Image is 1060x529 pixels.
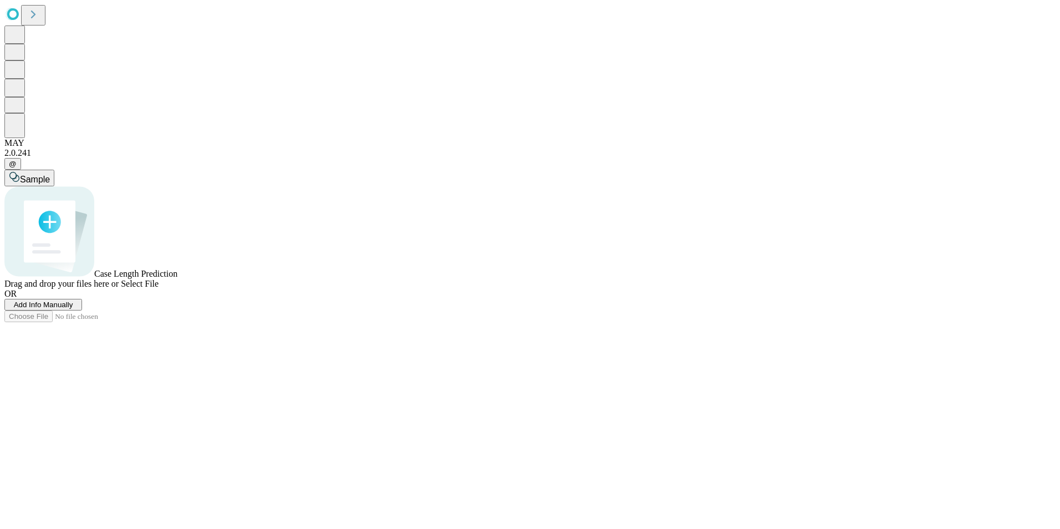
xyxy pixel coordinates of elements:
span: Drag and drop your files here or [4,279,119,288]
button: Add Info Manually [4,299,82,311]
span: Select File [121,279,159,288]
span: Sample [20,175,50,184]
span: OR [4,289,17,298]
span: Add Info Manually [14,301,73,309]
div: 2.0.241 [4,148,1056,158]
button: Sample [4,170,54,186]
div: MAY [4,138,1056,148]
span: @ [9,160,17,168]
button: @ [4,158,21,170]
span: Case Length Prediction [94,269,177,278]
